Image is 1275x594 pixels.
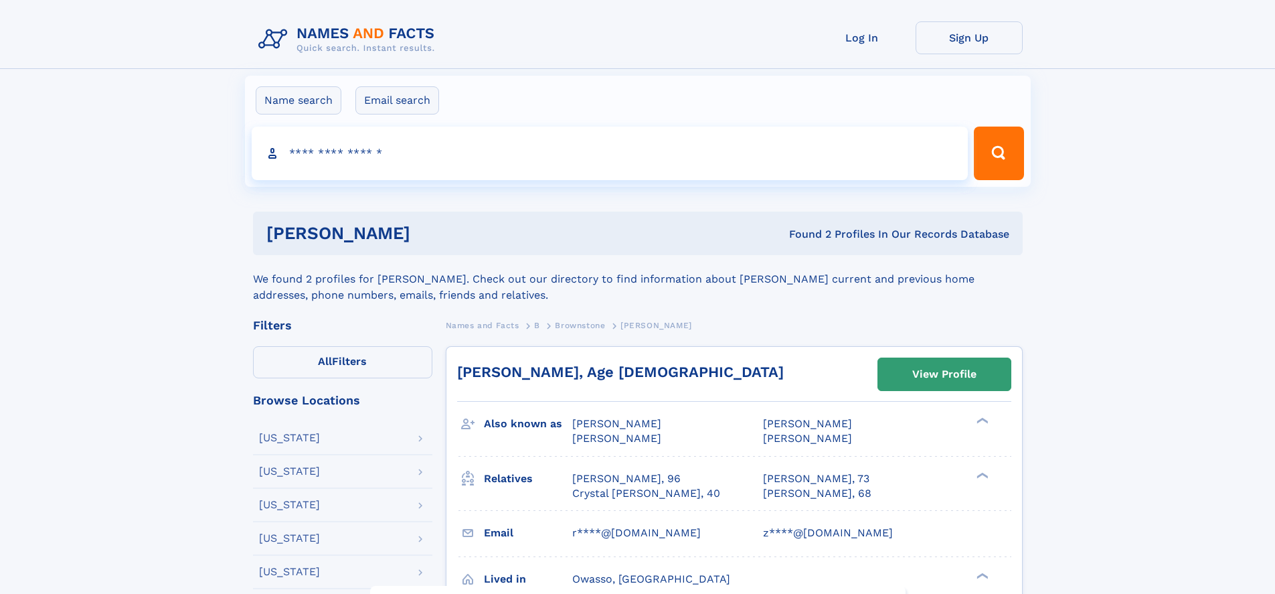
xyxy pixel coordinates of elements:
[600,227,1009,242] div: Found 2 Profiles In Our Records Database
[253,346,432,378] label: Filters
[252,127,968,180] input: search input
[484,568,572,591] h3: Lived in
[484,522,572,544] h3: Email
[973,471,989,479] div: ❯
[555,321,605,330] span: Brownstone
[973,571,989,580] div: ❯
[878,358,1011,390] a: View Profile
[620,321,692,330] span: [PERSON_NAME]
[763,486,871,501] a: [PERSON_NAME], 68
[763,471,869,486] a: [PERSON_NAME], 73
[259,500,320,510] div: [US_STATE]
[555,317,605,333] a: Brownstone
[446,317,519,333] a: Names and Facts
[763,432,852,445] span: [PERSON_NAME]
[912,359,976,390] div: View Profile
[974,127,1023,180] button: Search Button
[973,417,989,425] div: ❯
[572,471,681,486] a: [PERSON_NAME], 96
[266,225,600,242] h1: [PERSON_NAME]
[318,355,332,368] span: All
[457,364,784,380] a: [PERSON_NAME], Age [DEMOGRAPHIC_DATA]
[809,21,916,54] a: Log In
[253,319,432,331] div: Filters
[259,533,320,544] div: [US_STATE]
[572,432,661,445] span: [PERSON_NAME]
[534,317,540,333] a: B
[259,466,320,477] div: [US_STATE]
[256,86,341,115] label: Name search
[259,433,320,443] div: [US_STATE]
[484,413,572,435] h3: Also known as
[253,394,432,406] div: Browse Locations
[484,467,572,490] h3: Relatives
[916,21,1023,54] a: Sign Up
[572,417,661,430] span: [PERSON_NAME]
[259,567,320,577] div: [US_STATE]
[572,486,720,501] a: Crystal [PERSON_NAME], 40
[763,417,852,430] span: [PERSON_NAME]
[253,21,446,58] img: Logo Names and Facts
[572,573,730,585] span: Owasso, [GEOGRAPHIC_DATA]
[534,321,540,330] span: B
[355,86,439,115] label: Email search
[253,255,1023,303] div: We found 2 profiles for [PERSON_NAME]. Check out our directory to find information about [PERSON_...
